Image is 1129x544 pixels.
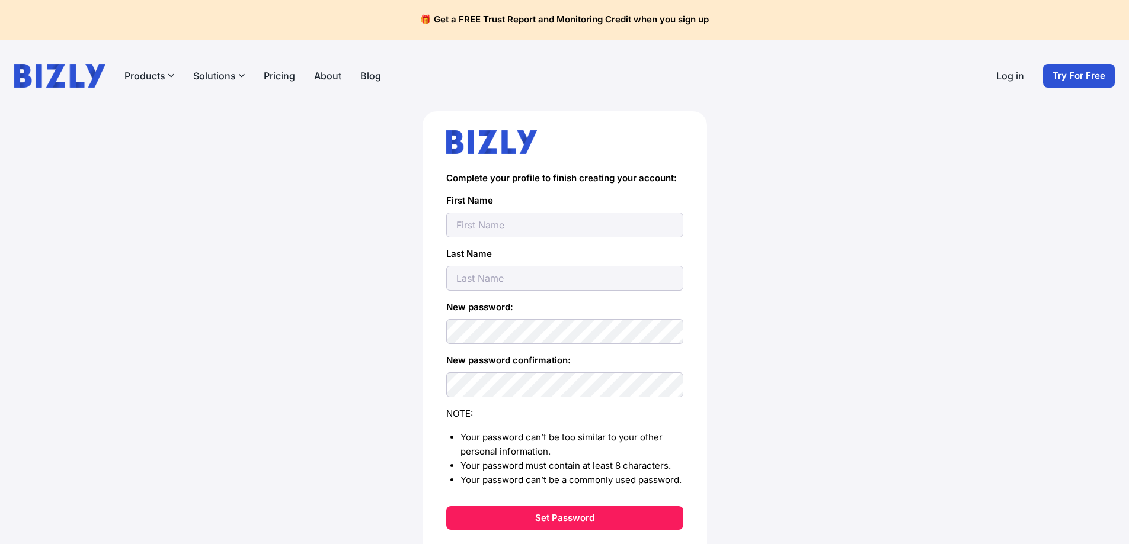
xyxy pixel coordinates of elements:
[460,459,683,473] li: Your password must contain at least 8 characters.
[446,173,683,184] h4: Complete your profile to finish creating your account:
[193,69,245,83] button: Solutions
[446,407,683,421] div: NOTE:
[446,300,683,314] label: New password:
[460,473,683,487] li: Your password can’t be a commonly used password.
[446,506,683,530] button: Set Password
[264,69,295,83] a: Pricing
[446,266,683,291] input: Last Name
[996,69,1024,83] a: Log in
[1043,64,1115,88] a: Try For Free
[446,247,683,261] label: Last Name
[446,353,683,368] label: New password confirmation:
[460,430,683,459] li: Your password can’t be too similar to your other personal information.
[446,130,538,154] img: bizly_logo.svg
[446,194,683,208] label: First Name
[124,69,174,83] button: Products
[360,69,381,83] a: Blog
[314,69,341,83] a: About
[446,213,683,237] input: First Name
[14,14,1115,25] h4: 🎁 Get a FREE Trust Report and Monitoring Credit when you sign up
